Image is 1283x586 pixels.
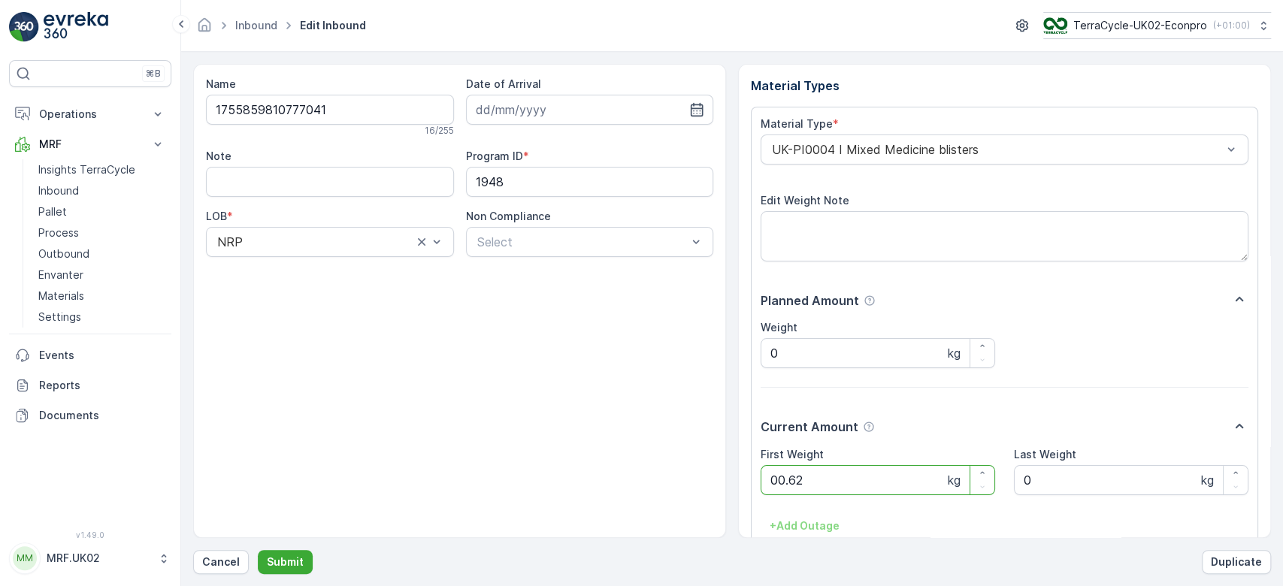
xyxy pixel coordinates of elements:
label: Name [206,77,236,90]
label: Program ID [466,150,523,162]
button: +Add Outage [761,514,849,538]
p: Reports [39,378,165,393]
p: Material Types [751,77,1258,95]
a: Pallet [32,201,171,222]
a: Process [32,222,171,243]
span: v 1.49.0 [9,530,171,539]
p: ( +01:00 ) [1213,20,1250,32]
button: Cancel [193,550,249,574]
label: Date of Arrival [466,77,541,90]
a: Materials [32,285,171,307]
label: Last Weight [1014,448,1076,461]
p: Planned Amount [761,291,859,310]
div: MM [13,546,37,570]
div: Help Tooltip Icon [864,295,876,307]
p: TerraCycle-UK02-Econpro [1073,18,1207,33]
p: Envanter [38,267,83,282]
p: MRF.UK02 [47,551,150,566]
a: Insights TerraCycle [32,159,171,180]
p: Current Amount [761,418,858,436]
label: LOB [206,210,227,222]
p: Pallet [38,204,67,219]
button: MMMRF.UK02 [9,542,171,574]
button: MRF [9,129,171,159]
img: terracycle_logo_wKaHoWT.png [1043,17,1067,34]
p: Settings [38,310,81,325]
p: Events [39,348,165,363]
p: MRF [39,137,141,152]
button: Submit [258,550,313,574]
img: logo_light-DOdMpM7g.png [44,12,108,42]
p: + Add Outage [770,518,840,533]
a: Settings [32,307,171,328]
button: Duplicate [1202,550,1271,574]
label: Note [206,150,231,162]
label: Edit Weight Note [761,194,849,207]
p: Documents [39,408,165,423]
p: 16 / 255 [425,125,454,137]
label: Weight [761,321,797,334]
p: Operations [39,107,141,122]
a: Events [9,340,171,370]
p: Submit [267,554,304,569]
p: Cancel [202,554,240,569]
p: Materials [38,288,84,304]
a: Reports [9,370,171,400]
p: Select [477,233,688,251]
p: kg [948,471,961,489]
a: Documents [9,400,171,430]
label: Material Type [761,117,833,130]
a: Inbound [235,19,277,32]
p: ⌘B [146,68,161,80]
p: Inbound [38,183,79,198]
p: kg [948,344,961,362]
a: Homepage [196,23,213,35]
p: Insights TerraCycle [38,162,135,177]
button: Operations [9,99,171,129]
p: Duplicate [1211,554,1262,569]
button: TerraCycle-UK02-Econpro(+01:00) [1043,12,1271,39]
label: Non Compliance [466,210,551,222]
div: Help Tooltip Icon [863,421,875,433]
p: kg [1201,471,1214,489]
input: dd/mm/yyyy [466,95,714,125]
a: Outbound [32,243,171,264]
p: Outbound [38,246,89,261]
span: Edit Inbound [297,18,369,33]
a: Envanter [32,264,171,285]
a: Inbound [32,180,171,201]
img: logo [9,12,39,42]
label: First Weight [761,448,824,461]
p: Process [38,225,79,240]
